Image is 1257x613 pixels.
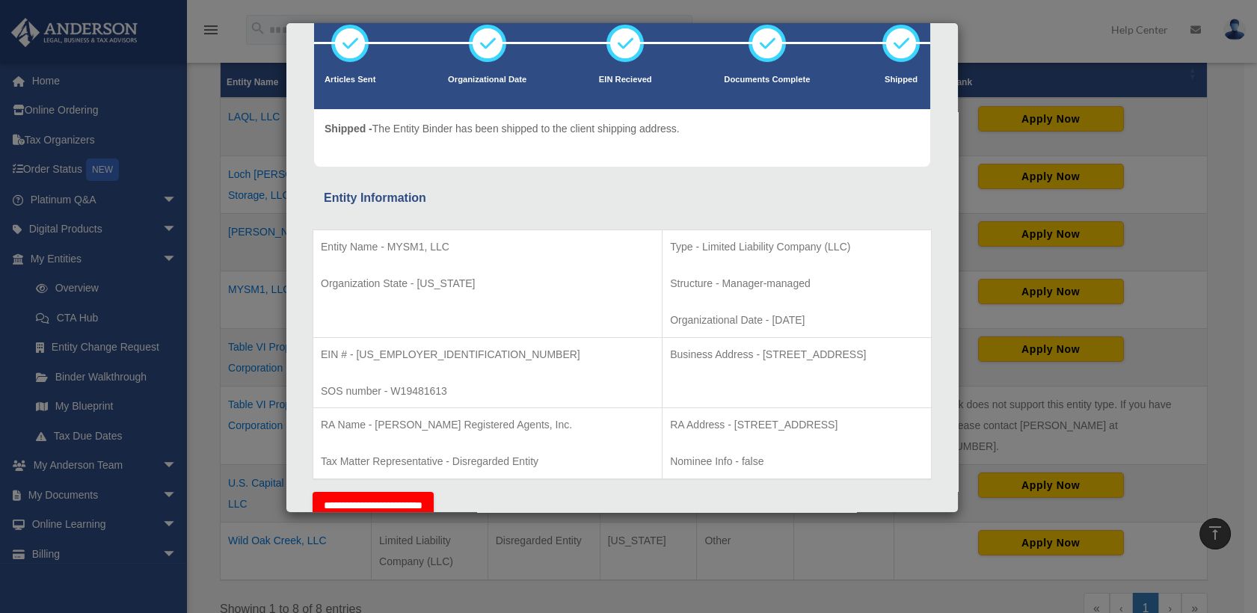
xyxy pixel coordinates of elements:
p: Organization State - [US_STATE] [321,274,654,293]
p: Shipped [882,73,920,87]
p: Organizational Date [448,73,526,87]
p: EIN Recieved [599,73,652,87]
p: Business Address - [STREET_ADDRESS] [670,345,923,364]
p: Structure - Manager-managed [670,274,923,293]
p: RA Address - [STREET_ADDRESS] [670,416,923,434]
p: Entity Name - MYSM1, LLC [321,238,654,256]
p: Type - Limited Liability Company (LLC) [670,238,923,256]
p: Nominee Info - false [670,452,923,471]
p: Articles Sent [325,73,375,87]
p: The Entity Binder has been shipped to the client shipping address. [325,120,680,138]
p: Documents Complete [724,73,810,87]
p: EIN # - [US_EMPLOYER_IDENTIFICATION_NUMBER] [321,345,654,364]
div: Entity Information [324,188,921,209]
p: Tax Matter Representative - Disregarded Entity [321,452,654,471]
p: RA Name - [PERSON_NAME] Registered Agents, Inc. [321,416,654,434]
p: SOS number - W19481613 [321,382,654,401]
span: Shipped - [325,123,372,135]
p: Organizational Date - [DATE] [670,311,923,330]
